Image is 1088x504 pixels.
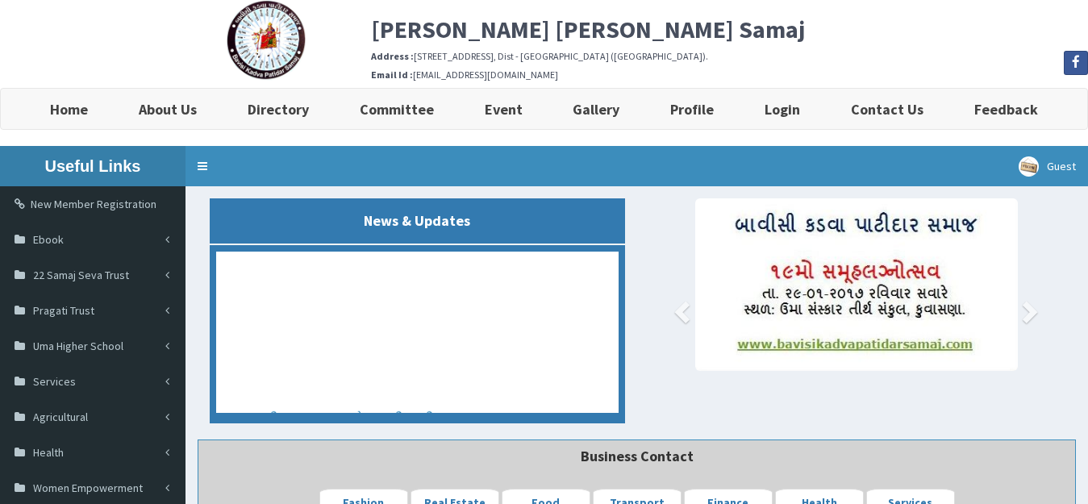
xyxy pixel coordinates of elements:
[695,198,1018,371] img: image
[371,69,1088,80] h6: [EMAIL_ADDRESS][DOMAIN_NAME]
[33,339,123,353] span: Uma Higher School
[33,410,88,424] span: Agricultural
[33,232,64,247] span: Ebook
[33,481,143,495] span: Women Empowerment
[364,211,470,230] b: News & Updates
[50,100,88,119] b: Home
[765,100,800,119] b: Login
[33,374,76,389] span: Services
[25,89,114,129] a: Home
[948,89,1063,129] a: Feedback
[33,445,64,460] span: Health
[1047,159,1076,173] span: Guest
[114,89,223,129] a: About Us
[371,51,1088,61] h6: [STREET_ADDRESS], Dist - [GEOGRAPHIC_DATA] ([GEOGRAPHIC_DATA]).
[1007,146,1088,186] a: Guest
[371,69,413,81] b: Email Id :
[252,408,434,427] a: ૧ થી ૧૮ - સ્મુહ્લ્ગ્નોત્સ્વની યાદી
[139,100,197,119] b: About Us
[851,100,923,119] b: Contact Us
[825,89,948,129] a: Contact Us
[334,89,459,129] a: Committee
[485,100,523,119] b: Event
[573,100,619,119] b: Gallery
[581,447,694,465] b: Business Contact
[33,268,129,282] span: 22 Samaj Seva Trust
[248,100,309,119] b: Directory
[371,50,414,62] b: Address :
[360,100,434,119] b: Committee
[33,303,94,318] span: Pragati Trust
[740,89,826,129] a: Login
[459,89,548,129] a: Event
[645,89,740,129] a: Profile
[45,157,141,175] b: Useful Links
[548,89,645,129] a: Gallery
[670,100,714,119] b: Profile
[974,100,1038,119] b: Feedback
[371,14,805,44] b: [PERSON_NAME] [PERSON_NAME] Samaj
[223,89,335,129] a: Directory
[1019,156,1039,177] img: User Image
